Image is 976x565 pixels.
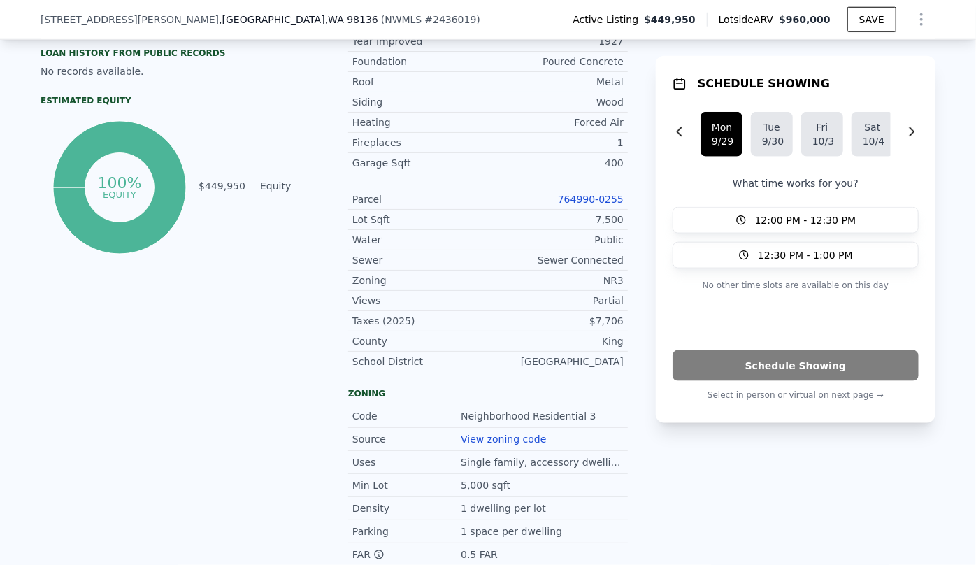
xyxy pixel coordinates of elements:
[698,76,830,92] h1: SCHEDULE SHOWING
[558,194,624,205] a: 764990-0255
[325,14,378,25] span: , WA 98136
[812,134,832,148] div: 10/3
[673,387,919,403] p: Select in person or virtual on next page →
[907,6,935,34] button: Show Options
[488,213,624,227] div: 7,500
[41,48,320,59] div: Loan history from public records
[348,388,628,399] div: Zoning
[701,112,742,157] button: Mon9/29
[385,14,422,25] span: NWMLS
[461,501,549,515] div: 1 dwelling per lot
[352,34,488,48] div: Year Improved
[801,112,843,157] button: Fri10/3
[762,120,782,134] div: Tue
[198,178,246,194] td: $449,950
[352,136,488,150] div: Fireplaces
[219,13,378,27] span: , [GEOGRAPHIC_DATA]
[488,156,624,170] div: 400
[573,13,644,27] span: Active Listing
[673,207,919,234] button: 12:00 PM - 12:30 PM
[852,112,894,157] button: Sat10/4
[758,248,853,262] span: 12:30 PM - 1:00 PM
[863,134,882,148] div: 10/4
[488,355,624,369] div: [GEOGRAPHIC_DATA]
[352,55,488,69] div: Foundation
[461,478,513,492] div: 5,000 sqft
[673,242,919,269] button: 12:30 PM - 1:00 PM
[381,13,480,27] div: ( )
[103,189,136,199] tspan: equity
[352,253,488,267] div: Sewer
[352,455,461,469] div: Uses
[352,548,461,562] div: FAR
[488,55,624,69] div: Poured Concrete
[488,334,624,348] div: King
[712,120,731,134] div: Mon
[424,14,476,25] span: # 2436019
[488,75,624,89] div: Metal
[41,64,320,78] div: No records available.
[812,120,832,134] div: Fri
[863,120,882,134] div: Sat
[41,95,320,106] div: Estimated Equity
[461,548,501,562] div: 0.5 FAR
[755,213,856,227] span: 12:00 PM - 12:30 PM
[719,13,779,27] span: Lotside ARV
[461,455,624,469] div: Single family, accessory dwellings.
[352,432,461,446] div: Source
[488,115,624,129] div: Forced Air
[352,478,461,492] div: Min Lot
[352,409,461,423] div: Code
[97,174,141,192] tspan: 100%
[352,334,488,348] div: County
[352,294,488,308] div: Views
[352,273,488,287] div: Zoning
[352,233,488,247] div: Water
[461,434,546,445] a: View zoning code
[352,192,488,206] div: Parcel
[352,355,488,369] div: School District
[352,501,461,515] div: Density
[461,409,599,423] div: Neighborhood Residential 3
[712,134,731,148] div: 9/29
[488,314,624,328] div: $7,706
[673,277,919,294] p: No other time slots are available on this day
[352,213,488,227] div: Lot Sqft
[257,178,320,194] td: Equity
[461,524,565,538] div: 1 space per dwelling
[488,233,624,247] div: Public
[352,314,488,328] div: Taxes (2025)
[488,273,624,287] div: NR3
[751,112,793,157] button: Tue9/30
[352,95,488,109] div: Siding
[352,156,488,170] div: Garage Sqft
[352,524,461,538] div: Parking
[352,75,488,89] div: Roof
[488,95,624,109] div: Wood
[644,13,696,27] span: $449,950
[762,134,782,148] div: 9/30
[488,34,624,48] div: 1927
[488,253,624,267] div: Sewer Connected
[488,294,624,308] div: Partial
[41,13,219,27] span: [STREET_ADDRESS][PERSON_NAME]
[488,136,624,150] div: 1
[779,14,831,25] span: $960,000
[673,350,919,381] button: Schedule Showing
[847,7,896,32] button: SAVE
[673,176,919,190] p: What time works for you?
[352,115,488,129] div: Heating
